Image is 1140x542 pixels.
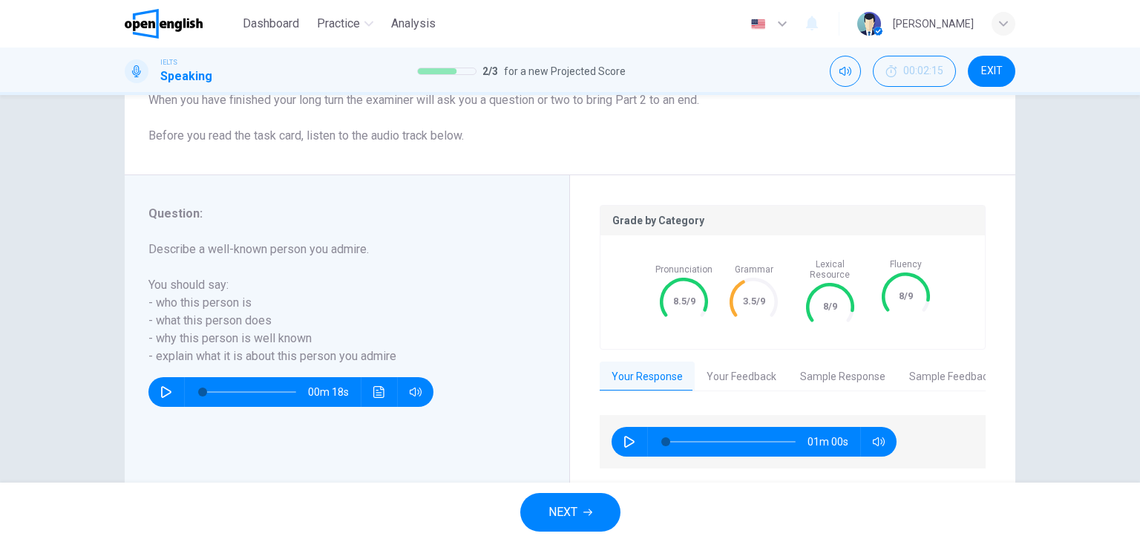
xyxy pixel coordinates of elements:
[148,241,528,365] h6: Describe a well-known person you admire. You should say: - who this person is - what this person ...
[796,259,864,280] span: Lexical Resource
[160,68,212,85] h1: Speaking
[899,290,913,301] text: 8/9
[807,427,860,457] span: 01m 00s
[655,264,712,275] span: Pronunciation
[367,377,391,407] button: Click to see the audio transcription
[749,19,767,30] img: en
[600,362,695,393] button: Your Response
[893,15,974,33] div: [PERSON_NAME]
[788,362,897,393] button: Sample Response
[385,10,442,37] button: Analysis
[897,362,1005,393] button: Sample Feedback
[520,493,620,532] button: NEXT
[857,12,881,36] img: Profile picture
[830,56,861,87] div: Mute
[237,10,305,37] button: Dashboard
[890,259,922,270] span: Fluency
[317,15,360,33] span: Practice
[612,215,973,226] p: Grade by Category
[308,377,361,407] span: 00m 18s
[243,15,299,33] span: Dashboard
[125,9,237,39] a: OpenEnglish logo
[125,9,203,39] img: OpenEnglish logo
[873,56,956,87] button: 00:02:15
[735,264,773,275] span: Grammar
[695,362,788,393] button: Your Feedback
[148,205,528,223] h6: Question :
[548,502,577,523] span: NEXT
[311,10,379,37] button: Practice
[743,296,765,307] text: 3.5/9
[391,15,436,33] span: Analysis
[873,56,956,87] div: Hide
[600,362,986,393] div: basic tabs example
[160,57,177,68] span: IELTS
[504,62,626,80] span: for a new Projected Score
[968,56,1015,87] button: EXIT
[482,62,498,80] span: 2 / 3
[672,296,695,307] text: 8.5/9
[981,65,1003,77] span: EXIT
[823,301,837,312] text: 8/9
[903,65,943,77] span: 00:02:15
